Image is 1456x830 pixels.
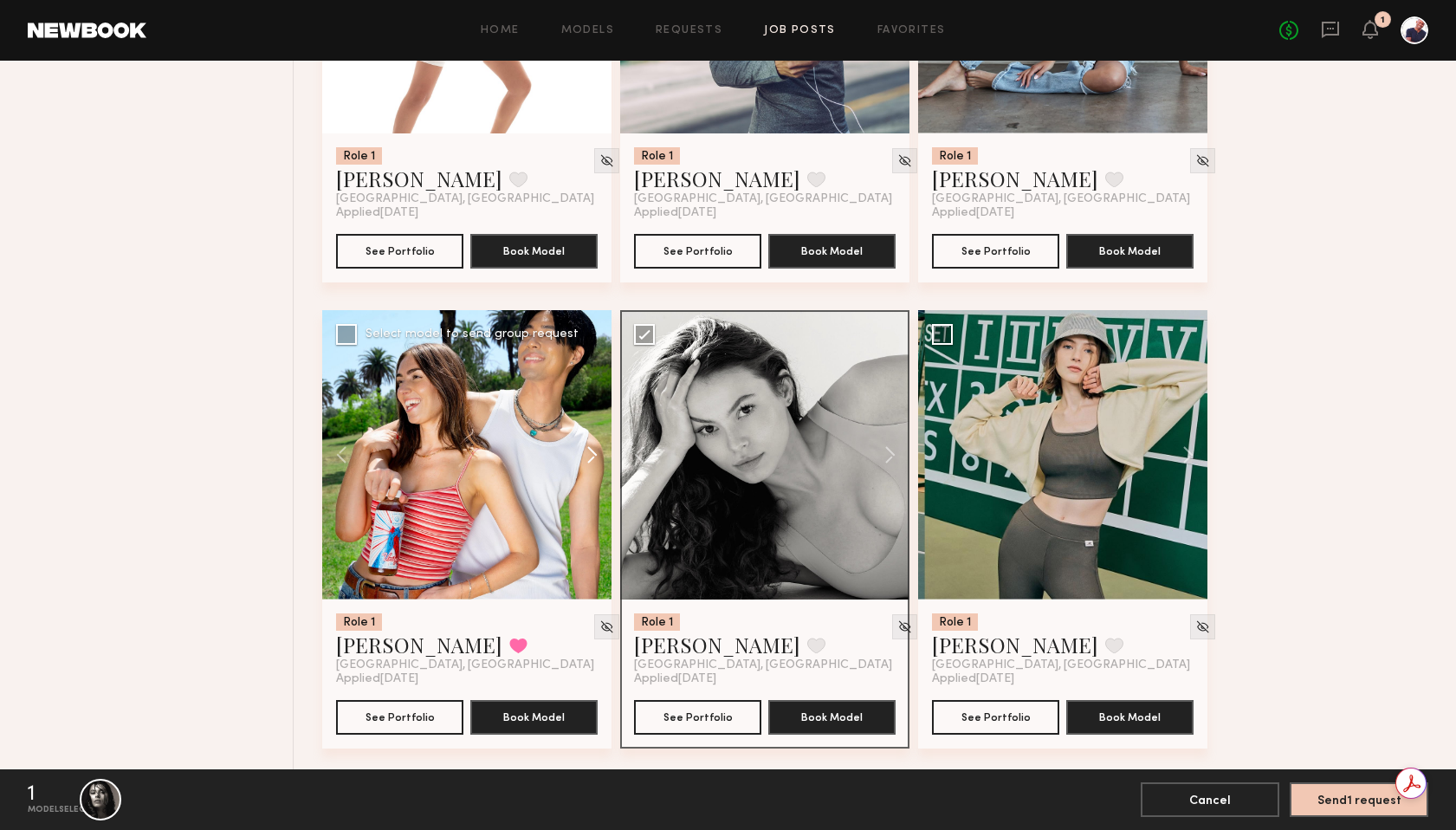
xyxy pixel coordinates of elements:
div: Role 1 [932,613,978,631]
a: [PERSON_NAME] [634,165,800,192]
div: Applied [DATE] [336,672,598,686]
a: Favorites [877,25,946,36]
div: Applied [DATE] [634,206,896,220]
a: Job Posts [764,25,836,36]
div: model selected [28,805,102,815]
img: Unhide Model [897,153,912,168]
div: Applied [DATE] [932,206,1194,220]
button: See Portfolio [932,234,1059,269]
div: Role 1 [932,147,978,165]
span: [GEOGRAPHIC_DATA], [GEOGRAPHIC_DATA] [932,192,1190,206]
button: Book Model [470,234,598,269]
a: [PERSON_NAME] [932,631,1098,658]
button: See Portfolio [932,700,1059,735]
button: Cancel [1141,782,1279,817]
div: Role 1 [336,613,382,631]
img: Unhide Model [599,619,614,634]
button: Book Model [1066,700,1194,735]
span: [GEOGRAPHIC_DATA], [GEOGRAPHIC_DATA] [932,658,1190,672]
div: Applied [DATE] [336,206,598,220]
a: Requests [656,25,722,36]
div: 1 [28,784,35,805]
a: [PERSON_NAME] [634,631,800,658]
div: Role 1 [634,147,680,165]
a: Models [561,25,614,36]
a: [PERSON_NAME] [336,631,502,658]
button: Send1 request [1290,782,1428,817]
a: Book Model [768,243,896,257]
a: Book Model [470,243,598,257]
span: [GEOGRAPHIC_DATA], [GEOGRAPHIC_DATA] [634,192,892,206]
a: Home [481,25,520,36]
div: Select model to send group request [366,328,579,340]
button: See Portfolio [336,700,463,735]
button: Book Model [768,234,896,269]
div: Role 1 [634,613,680,631]
a: Book Model [1066,709,1194,723]
span: [GEOGRAPHIC_DATA], [GEOGRAPHIC_DATA] [336,658,594,672]
div: 1 [1381,16,1385,25]
a: Book Model [470,709,598,723]
button: See Portfolio [634,234,761,269]
span: [GEOGRAPHIC_DATA], [GEOGRAPHIC_DATA] [336,192,594,206]
button: Book Model [1066,234,1194,269]
a: Book Model [1066,243,1194,257]
a: [PERSON_NAME] [932,165,1098,192]
button: Book Model [768,700,896,735]
button: See Portfolio [336,234,463,269]
span: [GEOGRAPHIC_DATA], [GEOGRAPHIC_DATA] [634,658,892,672]
img: Unhide Model [897,619,912,634]
div: Applied [DATE] [634,672,896,686]
div: Applied [DATE] [932,672,1194,686]
img: Unhide Model [1195,153,1210,168]
a: Book Model [768,709,896,723]
div: Role 1 [336,147,382,165]
a: [PERSON_NAME] [336,165,502,192]
img: Unhide Model [1195,619,1210,634]
button: See Portfolio [634,700,761,735]
button: Book Model [470,700,598,735]
img: Unhide Model [599,153,614,168]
